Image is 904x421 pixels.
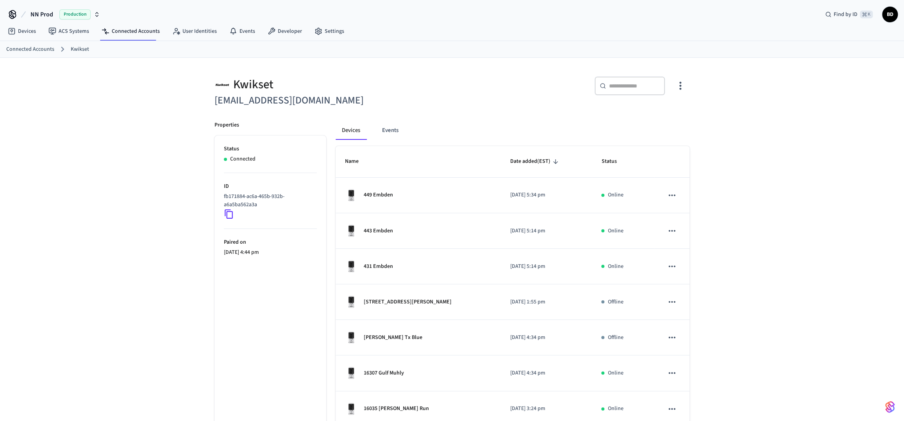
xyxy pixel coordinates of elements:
span: BD [883,7,897,21]
p: Offline [607,334,623,342]
span: NN Prod [30,10,53,19]
h6: [EMAIL_ADDRESS][DOMAIN_NAME] [214,93,447,109]
img: SeamLogoGradient.69752ec5.svg [885,401,895,413]
a: Developer [261,24,308,38]
p: Status [224,145,317,153]
p: [DATE] 5:34 pm [510,191,582,199]
p: [DATE] 3:24 pm [510,405,582,413]
a: Connected Accounts [6,45,54,54]
p: [DATE] 5:14 pm [510,262,582,271]
p: [DATE] 4:34 pm [510,369,582,377]
img: Kwikset Halo Touchscreen Wifi Enabled Smart Lock, Polished Chrome, Front [345,367,357,379]
a: ACS Systems [42,24,95,38]
span: ⌘ K [860,11,873,18]
p: Online [607,191,623,199]
p: [DATE] 5:14 pm [510,227,582,235]
p: [STREET_ADDRESS][PERSON_NAME] [364,298,452,306]
img: Kwikset Halo Touchscreen Wifi Enabled Smart Lock, Polished Chrome, Front [345,189,357,202]
span: Status [601,155,627,168]
a: Events [223,24,261,38]
span: Production [59,9,91,20]
p: Properties [214,121,239,129]
p: 431 Embden [364,262,393,271]
a: User Identities [166,24,223,38]
img: Kwikset Logo, Square [214,77,230,93]
span: Name [345,155,369,168]
p: 449 Embden [364,191,393,199]
a: Kwikset [71,45,89,54]
div: Kwikset [214,77,447,93]
p: 443 Embden [364,227,393,235]
p: Online [607,405,623,413]
p: ID [224,182,317,191]
button: Events [376,121,405,140]
p: 16307 Gulf Muhly [364,369,404,377]
p: Online [607,262,623,271]
div: connected account tabs [336,121,690,140]
img: Kwikset Halo Touchscreen Wifi Enabled Smart Lock, Polished Chrome, Front [345,403,357,415]
a: Settings [308,24,350,38]
img: Kwikset Halo Touchscreen Wifi Enabled Smart Lock, Polished Chrome, Front [345,225,357,237]
p: [PERSON_NAME] Tx Blue [364,334,422,342]
img: Kwikset Halo Touchscreen Wifi Enabled Smart Lock, Polished Chrome, Front [345,260,357,273]
p: [DATE] 4:44 pm [224,248,317,257]
a: Connected Accounts [95,24,166,38]
span: Date added(EST) [510,155,561,168]
a: Devices [2,24,42,38]
p: [DATE] 4:34 pm [510,334,582,342]
div: Find by ID⌘ K [819,7,879,21]
p: Online [607,369,623,377]
p: Paired on [224,238,317,246]
img: Kwikset Halo Touchscreen Wifi Enabled Smart Lock, Polished Chrome, Front [345,296,357,308]
p: Online [607,227,623,235]
button: BD [882,7,898,22]
p: Offline [607,298,623,306]
p: Connected [230,155,255,163]
span: Find by ID [834,11,858,18]
p: [DATE] 1:55 pm [510,298,582,306]
p: 16035 [PERSON_NAME] Run [364,405,429,413]
img: Kwikset Halo Touchscreen Wifi Enabled Smart Lock, Polished Chrome, Front [345,331,357,344]
button: Devices [336,121,366,140]
p: fb171884-ac6a-465b-932b-a6a5ba562a3a [224,193,314,209]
